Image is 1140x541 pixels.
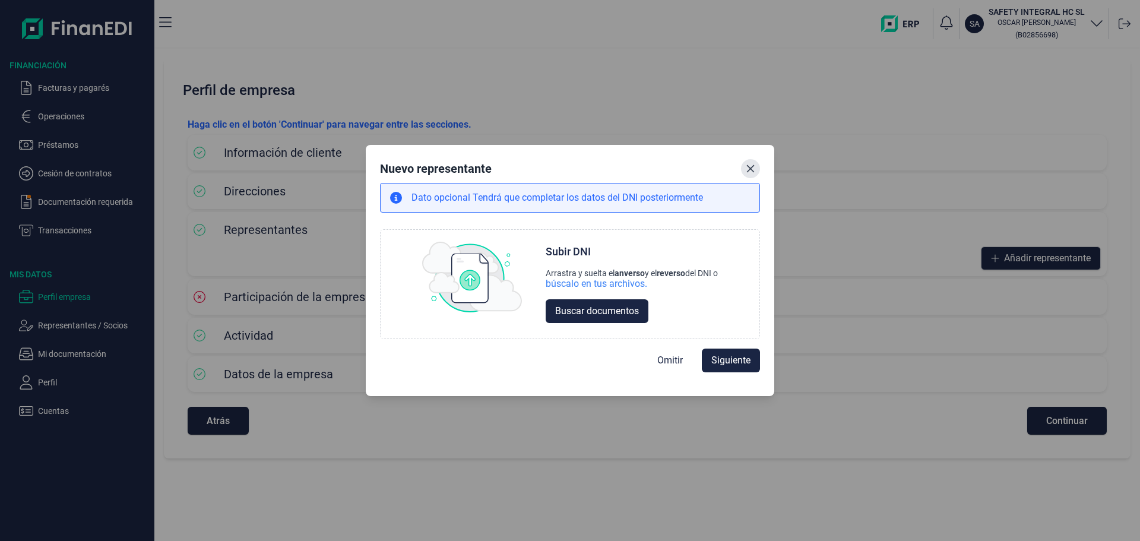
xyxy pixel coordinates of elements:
div: búscalo en tus archivos. [546,278,647,290]
div: Nuevo representante [380,160,492,177]
span: Buscar documentos [555,304,639,318]
div: Arrastra y suelta el y el del DNI o [546,268,718,278]
button: Siguiente [702,349,760,372]
span: Siguiente [711,353,750,368]
b: reverso [657,268,685,278]
b: anverso [615,268,645,278]
button: Buscar documentos [546,299,648,323]
button: Omitir [648,349,692,372]
span: Omitir [657,353,683,368]
div: búscalo en tus archivos. [546,278,718,290]
span: Dato opcional [411,192,473,203]
button: Close [741,159,760,178]
p: Tendrá que completar los datos del DNI posteriormente [411,191,703,205]
img: upload img [422,242,522,313]
div: Subir DNI [546,245,591,259]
